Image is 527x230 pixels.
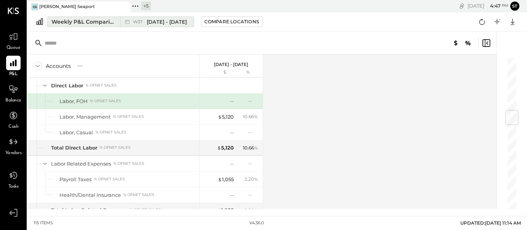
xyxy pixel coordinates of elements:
[244,176,258,183] div: 2.20
[85,83,116,88] div: % of NET SALES
[94,177,125,182] div: % of NET SALES
[8,124,18,130] span: Cash
[244,207,258,214] div: 2.20
[485,2,501,10] span: 4 : 47
[468,2,508,10] div: [DATE]
[9,71,18,78] span: P&L
[243,113,258,120] div: 10.66
[113,114,144,119] div: % of NET SALES
[59,176,92,183] div: Payroll Taxes
[230,191,234,199] div: --
[59,98,88,105] div: Labor, FOH
[243,145,258,151] div: 10.66
[248,160,258,167] div: --
[254,145,258,151] span: %
[218,176,234,183] div: 1,055
[133,20,145,24] span: W37
[248,191,258,198] div: --
[458,2,466,10] div: copy link
[39,4,95,10] div: [PERSON_NAME] Seaport
[0,29,26,51] a: Queue
[249,220,264,226] div: v 4.36.0
[147,18,187,26] span: [DATE] - [DATE]
[123,192,154,198] div: % of NET SALES
[51,144,97,151] div: Total Direct Labor
[218,176,222,182] span: $
[95,130,126,135] div: % of NET SALES
[8,183,19,190] span: Tasks
[254,207,258,213] span: %
[0,108,26,130] a: Cash
[34,220,53,226] div: 115 items
[5,97,21,104] span: Balance
[502,3,508,8] span: pm
[201,16,262,27] button: Compare Locations
[460,220,521,226] span: UPDATED: [DATE] 11:14 AM
[59,113,111,121] div: Labor, Management
[51,82,83,89] div: Direct Labor
[230,160,234,167] div: --
[236,69,260,76] div: %
[47,16,194,27] button: Weekly P&L Comparison W37[DATE] - [DATE]
[203,69,234,76] div: $
[31,3,38,10] div: GS
[214,62,248,67] p: [DATE] - [DATE]
[217,145,221,151] span: $
[248,98,258,104] div: --
[248,129,258,135] div: --
[510,2,519,11] button: st
[0,135,26,157] a: Vendors
[6,45,21,51] span: Queue
[46,62,71,70] div: Accounts
[0,56,26,78] a: P&L
[254,176,258,182] span: %
[51,207,127,214] div: Total Labor Related Expenses
[204,18,259,25] div: Compare Locations
[51,160,111,167] div: Labor Related Expenses
[59,191,121,199] div: Health/Dental Insurance
[130,207,161,213] div: % of NET SALES
[59,129,93,136] div: Labor, Casual
[230,98,234,105] div: --
[113,161,144,166] div: % of NET SALES
[51,18,116,26] div: Weekly P&L Comparison
[254,113,258,119] span: %
[0,82,26,104] a: Balance
[217,207,221,213] span: $
[90,98,121,104] div: % of NET SALES
[141,2,151,10] div: + 5
[5,150,22,157] span: Vendors
[0,168,26,190] a: Tasks
[230,129,234,136] div: --
[218,114,222,120] span: $
[217,207,234,214] div: 1,055
[100,145,130,150] div: % of NET SALES
[218,113,234,121] div: 5,120
[217,144,234,151] div: 5,120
